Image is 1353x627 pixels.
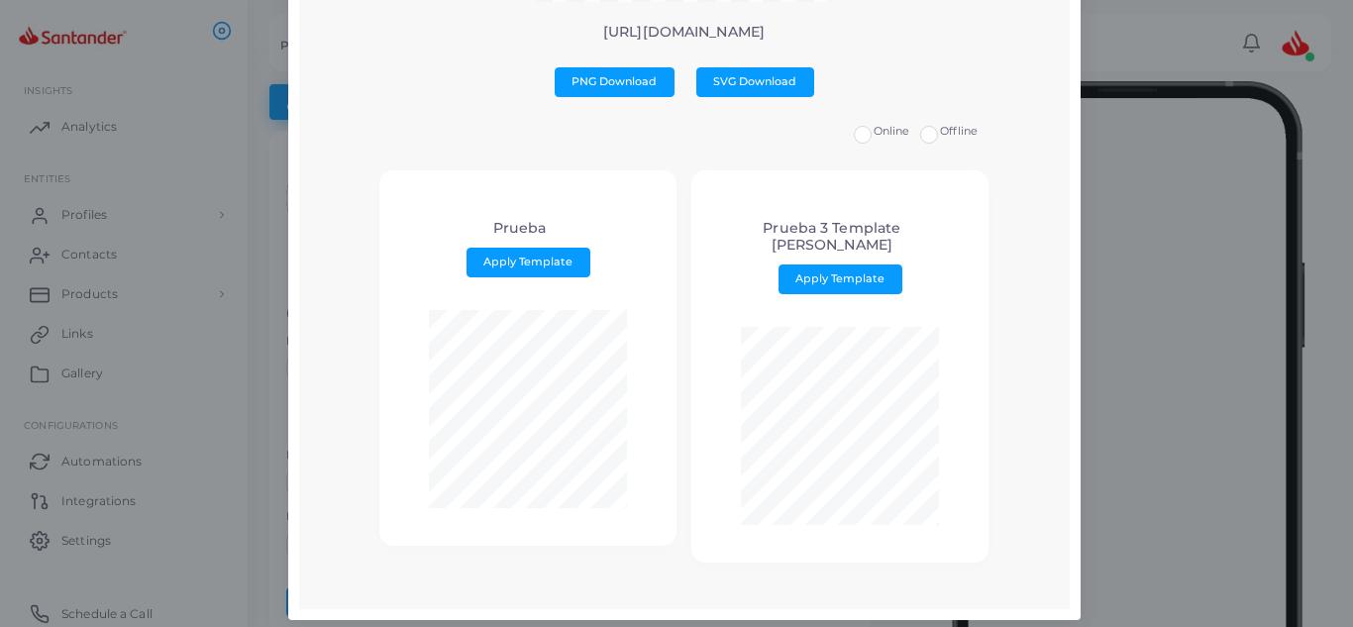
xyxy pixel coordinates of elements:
button: SVG Download [696,67,814,97]
h4: Prueba 3 Template [PERSON_NAME] [741,220,924,254]
button: PNG Download [555,67,675,97]
span: PNG Download [572,74,657,88]
h4: Prueba [493,220,547,237]
span: Online [874,124,910,138]
span: SVG Download [713,74,796,88]
span: Apply Template [795,271,885,285]
button: Apply Template [779,264,902,294]
p: [URL][DOMAIN_NAME] [314,24,1054,41]
span: Offline [940,124,978,138]
span: Apply Template [483,255,572,268]
button: Apply Template [467,248,590,277]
